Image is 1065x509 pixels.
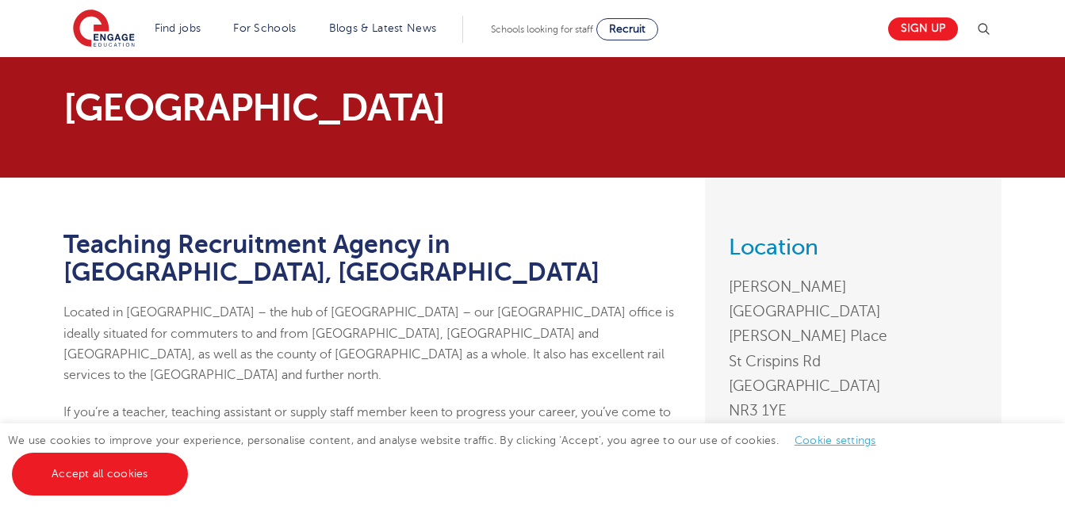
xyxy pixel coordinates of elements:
a: Blogs & Latest News [329,22,437,34]
address: [PERSON_NAME][GEOGRAPHIC_DATA] [PERSON_NAME] Place St Crispins Rd [GEOGRAPHIC_DATA] NR3 1YE [729,274,978,423]
span: Schools looking for staff [491,24,593,35]
span: Located in [GEOGRAPHIC_DATA] – the hub of [GEOGRAPHIC_DATA] – our [GEOGRAPHIC_DATA] office is ide... [63,305,674,382]
a: Find jobs [155,22,201,34]
h3: Location [729,236,978,258]
span: Recruit [609,23,646,35]
img: Engage Education [73,10,135,49]
span: If you’re a teacher, teaching assistant or supply staff member keen to progress your career, you’... [63,405,671,461]
a: Accept all cookies [12,453,188,496]
a: Cookie settings [795,434,876,446]
p: [GEOGRAPHIC_DATA] [63,89,681,127]
span: We use cookies to improve your experience, personalise content, and analyse website traffic. By c... [8,434,892,480]
h1: Teaching Recruitment Agency in [GEOGRAPHIC_DATA], [GEOGRAPHIC_DATA] [63,231,681,286]
a: Recruit [596,18,658,40]
a: For Schools [233,22,296,34]
a: Sign up [888,17,958,40]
